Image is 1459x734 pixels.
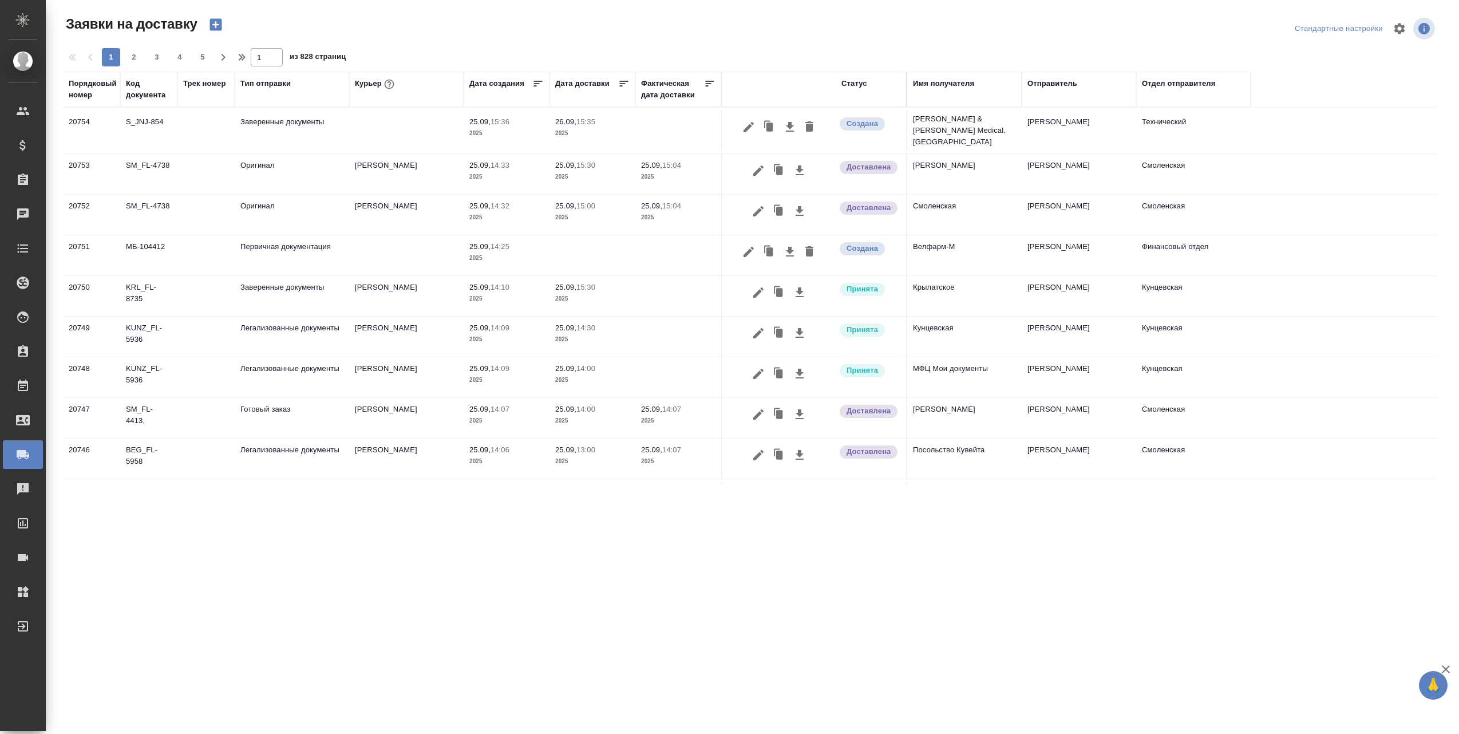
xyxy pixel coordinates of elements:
span: Заявки на доставку [63,15,197,33]
td: [PERSON_NAME] [1022,276,1136,316]
button: 🙏 [1419,671,1448,700]
td: Смоленская [1136,154,1251,194]
button: Редактировать [749,282,768,303]
button: Клонировать [768,200,790,222]
td: Готовый заказ [235,398,349,438]
p: 2025 [555,374,630,386]
div: Трек номер [183,78,226,89]
span: 5 [193,52,212,63]
div: Курьер [355,77,397,92]
td: [PERSON_NAME] [349,482,464,522]
p: 2025 [555,171,630,183]
div: Код документа [126,78,172,101]
td: Заверенные документы [235,482,349,522]
p: Принята [847,283,878,295]
td: Легализованные документы [235,439,349,479]
td: S_JNJ-854 [120,111,177,151]
td: Смоленская [1136,195,1251,235]
td: МБ-104412 [120,235,177,275]
td: Смоленская [907,195,1022,235]
td: SM_FL-4738 [120,154,177,194]
p: 14:33 [491,161,509,169]
p: 15:35 [576,117,595,126]
p: 25.09, [641,445,662,454]
p: 25.09, [469,364,491,373]
p: 15:30 [576,283,595,291]
td: KUNZ_FL-5936 [120,317,177,357]
p: 14:00 [576,405,595,413]
td: [PERSON_NAME] [349,398,464,438]
div: Отправитель [1027,78,1077,89]
button: Скачать [790,444,809,466]
div: Тип отправки [240,78,291,89]
p: 14:06 [491,445,509,454]
td: SM_FL-4738 [120,195,177,235]
td: [PERSON_NAME] [907,398,1022,438]
p: 2025 [469,128,544,139]
button: Скачать [790,363,809,385]
button: Редактировать [749,160,768,181]
td: Смоленская [1136,482,1251,522]
div: Отдел отправителя [1142,78,1215,89]
td: Оригинал [235,195,349,235]
td: 20753 [63,154,120,194]
p: 2025 [469,293,544,305]
p: 25.09, [555,445,576,454]
td: Велфарм-М [907,235,1022,275]
p: 25.09, [469,283,491,291]
td: KRL_FL-8735 [120,276,177,316]
td: 20750 [63,276,120,316]
td: Кунцевская [1136,276,1251,316]
button: Клонировать [768,282,790,303]
button: Клонировать [768,322,790,344]
div: Документы доставлены, фактическая дата доставки проставиться автоматически [839,160,900,175]
p: Создана [847,243,878,254]
p: 14:00 [576,364,595,373]
p: 25.09, [641,202,662,210]
td: SM_FL-4413, [120,398,177,438]
button: Удалить [800,116,819,138]
button: Редактировать [739,116,758,138]
p: 14:07 [662,405,681,413]
td: [PERSON_NAME] [1022,482,1136,522]
button: Редактировать [749,200,768,222]
button: Редактировать [749,322,768,344]
p: 2025 [555,415,630,427]
p: 26.09, [555,117,576,126]
p: 25.09, [555,323,576,332]
button: Редактировать [739,241,758,263]
button: Скачать [790,322,809,344]
button: Клонировать [768,444,790,466]
p: Доставлена [847,161,891,173]
div: Документы доставлены, фактическая дата доставки проставиться автоматически [839,200,900,216]
p: Доставлена [847,405,891,417]
td: Заверенные документы [235,111,349,151]
p: 25.09, [469,242,491,251]
p: 25.09, [641,405,662,413]
button: Скачать [790,160,809,181]
p: 15:36 [491,117,509,126]
td: Крылатское [907,276,1022,316]
button: 5 [193,48,212,66]
td: 20752 [63,195,120,235]
p: Принята [847,365,878,376]
p: 2025 [469,212,544,223]
button: Клонировать [768,160,790,181]
div: Фактическая дата доставки [641,78,704,101]
td: 20748 [63,357,120,397]
td: Посольство Кувейта [907,439,1022,479]
button: 4 [171,48,189,66]
button: Скачать [780,116,800,138]
div: Курьер назначен [839,282,900,297]
button: Скачать [790,282,809,303]
div: Статус [841,78,867,89]
td: Смоленская [1136,439,1251,479]
p: Доставлена [847,202,891,214]
p: 2025 [469,456,544,467]
p: 14:07 [491,405,509,413]
td: Первичная документация [235,235,349,275]
td: 20751 [63,235,120,275]
td: 20754 [63,111,120,151]
td: [PERSON_NAME] [1022,357,1136,397]
td: [PERSON_NAME] [349,195,464,235]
